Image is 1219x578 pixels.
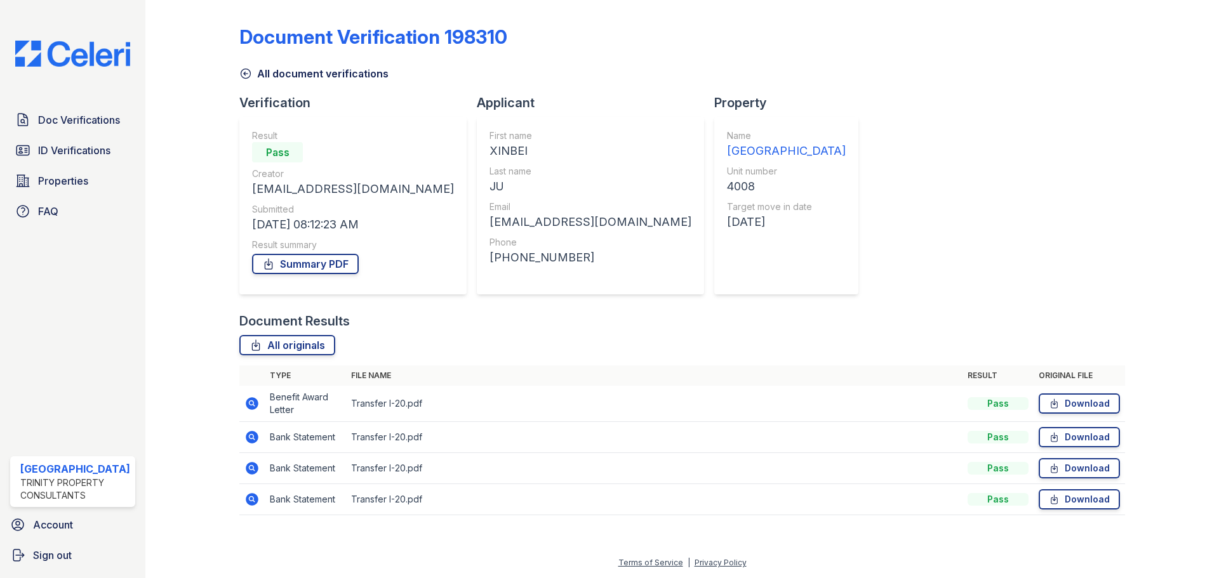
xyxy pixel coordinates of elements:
[1039,393,1120,414] a: Download
[10,138,135,163] a: ID Verifications
[38,143,110,158] span: ID Verifications
[265,422,346,453] td: Bank Statement
[490,129,691,142] div: First name
[968,431,1029,443] div: Pass
[252,180,454,198] div: [EMAIL_ADDRESS][DOMAIN_NAME]
[20,461,130,476] div: [GEOGRAPHIC_DATA]
[265,453,346,484] td: Bank Statement
[490,236,691,249] div: Phone
[239,335,335,355] a: All originals
[346,386,963,422] td: Transfer I-20.pdf
[727,213,846,231] div: [DATE]
[33,548,72,563] span: Sign out
[1039,427,1120,447] a: Download
[490,142,691,160] div: XINBEI
[727,200,846,213] div: Target move in date
[265,365,346,386] th: Type
[490,178,691,195] div: JU
[1039,489,1120,509] a: Download
[346,365,963,386] th: File name
[1034,365,1125,386] th: Original file
[38,112,120,128] span: Doc Verifications
[727,129,846,142] div: Name
[968,397,1029,410] div: Pass
[265,484,346,515] td: Bank Statement
[346,484,963,515] td: Transfer I-20.pdf
[10,168,135,194] a: Properties
[33,517,73,532] span: Account
[239,312,350,330] div: Document Results
[727,165,846,178] div: Unit number
[727,129,846,160] a: Name [GEOGRAPHIC_DATA]
[968,493,1029,506] div: Pass
[252,129,454,142] div: Result
[239,25,507,48] div: Document Verification 198310
[252,254,359,274] a: Summary PDF
[38,204,58,219] span: FAQ
[20,476,130,502] div: Trinity Property Consultants
[10,107,135,133] a: Doc Verifications
[239,66,389,81] a: All document verifications
[490,249,691,266] div: [PHONE_NUMBER]
[477,94,714,112] div: Applicant
[346,422,963,453] td: Transfer I-20.pdf
[5,41,140,67] img: CE_Logo_Blue-a8612792a0a2168367f1c8372b55b34899dd931a85d93a1a3d3e32e68fde9ad4.png
[695,558,747,567] a: Privacy Policy
[490,200,691,213] div: Email
[252,167,454,180] div: Creator
[1039,458,1120,478] a: Download
[10,199,135,224] a: FAQ
[38,173,88,188] span: Properties
[252,203,454,216] div: Submitted
[1166,527,1206,565] iframe: chat widget
[239,94,477,112] div: Verification
[5,542,140,568] a: Sign out
[490,213,691,231] div: [EMAIL_ADDRESS][DOMAIN_NAME]
[490,165,691,178] div: Last name
[252,239,454,251] div: Result summary
[963,365,1034,386] th: Result
[727,178,846,195] div: 4008
[5,512,140,537] a: Account
[252,142,303,162] div: Pass
[688,558,690,567] div: |
[968,462,1029,475] div: Pass
[714,94,869,112] div: Property
[727,142,846,160] div: [GEOGRAPHIC_DATA]
[346,453,963,484] td: Transfer I-20.pdf
[265,386,346,422] td: Benefit Award Letter
[252,216,454,233] div: [DATE] 08:12:23 AM
[618,558,683,567] a: Terms of Service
